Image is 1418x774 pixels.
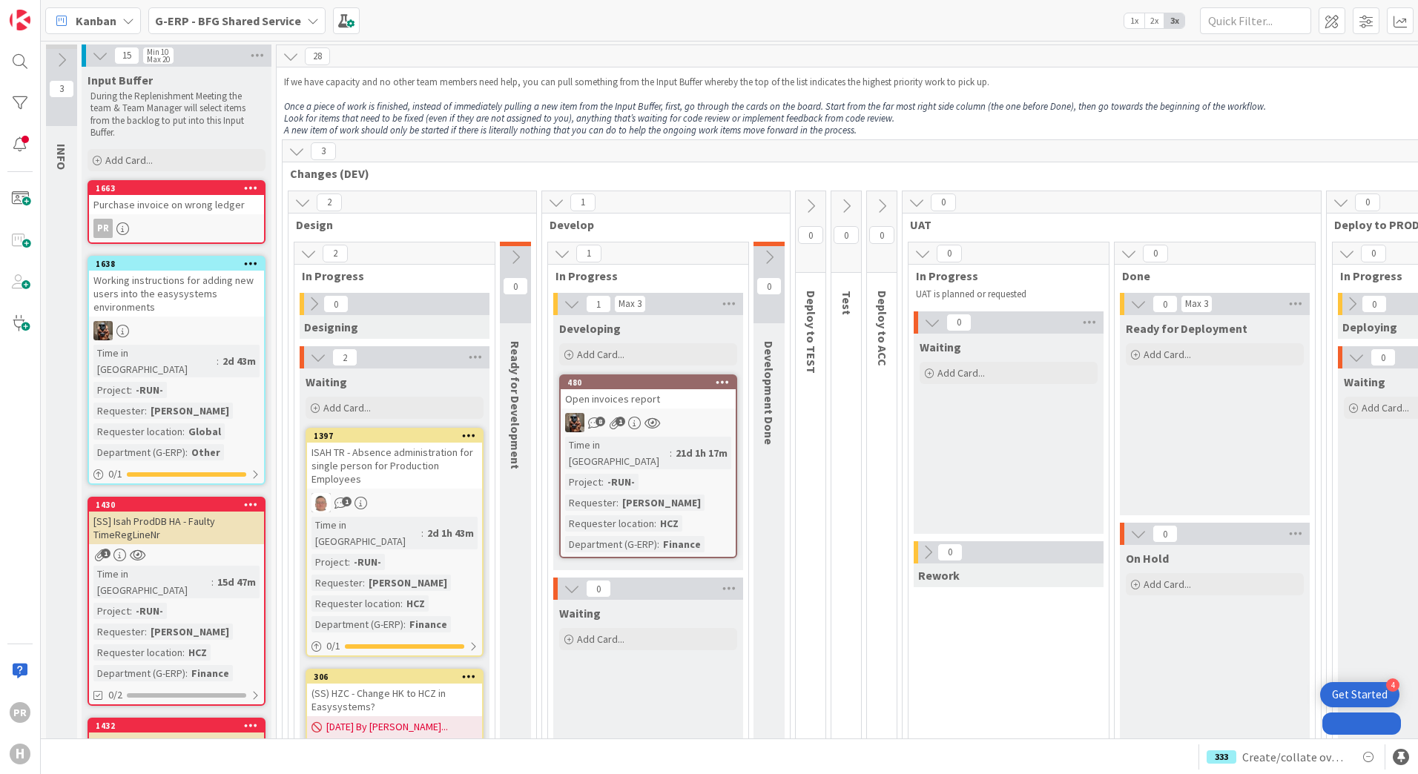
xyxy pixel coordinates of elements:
[406,616,451,632] div: Finance
[188,665,233,681] div: Finance
[89,719,264,765] div: 1432[SS] ES - Not able to properly read comments
[132,603,167,619] div: -RUN-
[332,348,357,366] span: 2
[918,568,960,583] span: Rework
[89,257,264,317] div: 1638Working instructions for adding new users into the easysystems environments
[93,403,145,419] div: Requester
[307,684,482,716] div: (SS) HZC - Change HK to HCZ in Easysystems?
[946,314,972,331] span: 0
[145,623,147,640] span: :
[559,374,737,558] a: 480Open invoices reportVKTime in [GEOGRAPHIC_DATA]:21d 1h 17mProject:-RUN-Requester:[PERSON_NAME]...
[108,687,122,703] span: 0/2
[147,48,168,56] div: Min 10
[561,413,736,432] div: VK
[302,268,476,283] span: In Progress
[105,153,153,167] span: Add Card...
[93,444,185,460] div: Department (G-ERP)
[93,382,130,398] div: Project
[561,376,736,389] div: 480
[96,721,264,731] div: 1432
[323,295,349,313] span: 0
[937,245,962,262] span: 0
[869,226,894,244] span: 0
[1152,295,1178,313] span: 0
[400,595,403,612] span: :
[656,515,682,532] div: HCZ
[1361,245,1386,262] span: 0
[798,226,823,244] span: 0
[561,376,736,408] div: 480Open invoices report
[1207,750,1236,764] div: 333
[503,277,528,295] span: 0
[1143,245,1168,262] span: 0
[311,493,331,512] img: lD
[307,429,482,489] div: 1397ISAH TR - Absence administration for single person for Production Employees
[916,288,1091,300] p: UAT is planned or requested
[565,515,654,532] div: Requester location
[1126,321,1247,336] span: Ready for Deployment
[363,575,365,591] span: :
[1386,678,1399,692] div: 4
[508,341,523,469] span: Ready for Development
[804,291,819,374] span: Deploy to TEST
[586,580,611,598] span: 0
[304,320,358,334] span: Designing
[570,193,596,211] span: 1
[217,353,219,369] span: :
[88,180,266,244] a: 1663Purchase invoice on wrong ledgerPR
[937,543,963,561] span: 0
[182,423,185,440] span: :
[421,525,423,541] span: :
[93,603,130,619] div: Project
[307,443,482,489] div: ISAH TR - Absence administration for single person for Production Employees
[311,554,348,570] div: Project
[576,245,601,262] span: 1
[365,575,451,591] div: [PERSON_NAME]
[565,536,657,552] div: Department (G-ERP)
[130,382,132,398] span: :
[616,417,625,426] span: 1
[96,259,264,269] div: 1638
[756,277,782,295] span: 0
[323,245,348,262] span: 2
[659,536,705,552] div: Finance
[311,616,403,632] div: Department (G-ERP)
[348,554,350,570] span: :
[1126,551,1169,566] span: On Hold
[916,268,1090,283] span: In Progress
[561,389,736,408] div: Open invoices report
[311,517,421,549] div: Time in [GEOGRAPHIC_DATA]
[1342,320,1397,334] span: Deploying
[284,112,894,125] em: Look for items that need to be fixed (even if they are not assigned to you), anything that’s wait...
[89,182,264,214] div: 1663Purchase invoice on wrong ledger
[89,719,264,732] div: 1432
[93,423,182,440] div: Requester location
[1124,13,1144,28] span: 1x
[214,574,260,590] div: 15d 47m
[76,12,116,30] span: Kanban
[296,217,518,232] span: Design
[307,637,482,655] div: 0/1
[185,423,225,440] div: Global
[284,124,857,136] em: A new item of work should only be started if there is literally nothing that you can do to help t...
[559,606,601,621] span: Waiting
[326,719,448,735] span: [DATE] By [PERSON_NAME]...
[1185,300,1208,308] div: Max 3
[654,515,656,532] span: :
[937,366,985,380] span: Add Card...
[93,566,211,598] div: Time in [GEOGRAPHIC_DATA]
[54,144,69,170] span: INFO
[88,73,153,87] span: Input Buffer
[155,13,301,28] b: G-ERP - BFG Shared Service
[1362,295,1387,313] span: 0
[145,403,147,419] span: :
[114,47,139,64] span: 15
[1355,193,1380,211] span: 0
[88,497,266,706] a: 1430[SS] Isah ProdDB HA - Faulty TimeRegLineNrTime in [GEOGRAPHIC_DATA]:15d 47mProject:-RUN-Reque...
[307,429,482,443] div: 1397
[875,291,890,366] span: Deploy to ACC
[350,554,385,570] div: -RUN-
[93,644,182,661] div: Requester location
[96,183,264,193] div: 1663
[1144,13,1164,28] span: 2x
